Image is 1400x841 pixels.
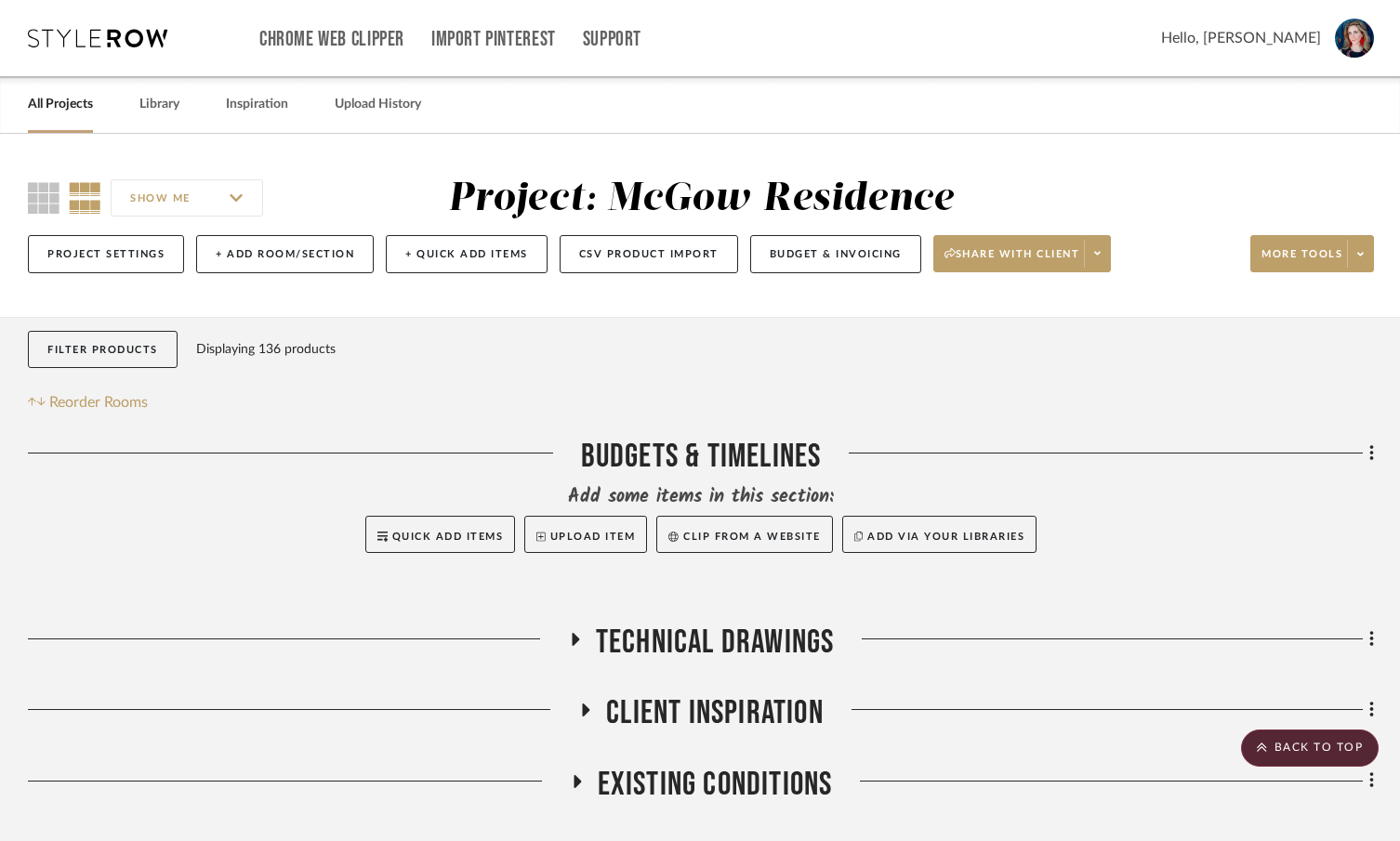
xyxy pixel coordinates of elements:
[1261,247,1342,275] span: More tools
[598,765,833,805] span: Existing Conditions
[28,484,1374,510] div: Add some items in this section:
[583,32,641,47] a: Support
[49,391,148,414] span: Reorder Rooms
[196,331,336,368] div: Displaying 136 products
[933,235,1112,272] button: Share with client
[750,235,921,273] button: Budget & Invoicing
[226,92,288,117] a: Inspiration
[365,516,516,553] button: Quick Add Items
[1241,729,1379,767] scroll-to-top-button: BACK TO TOP
[28,235,184,273] button: Project Settings
[1335,19,1374,58] img: avatar
[842,516,1037,553] button: Add via your libraries
[335,92,421,117] a: Upload History
[386,235,548,273] button: + Quick Add Items
[596,623,835,663] span: Technical Drawings
[139,92,179,117] a: Library
[259,32,404,47] a: Chrome Web Clipper
[1161,27,1321,49] span: Hello, [PERSON_NAME]
[524,516,647,553] button: Upload Item
[606,693,824,733] span: Client Inspiration
[28,331,178,369] button: Filter Products
[1250,235,1374,272] button: More tools
[431,32,556,47] a: Import Pinterest
[656,516,832,553] button: Clip from a website
[560,235,738,273] button: CSV Product Import
[28,391,148,414] button: Reorder Rooms
[944,247,1080,275] span: Share with client
[196,235,374,273] button: + Add Room/Section
[448,179,955,218] div: Project: McGow Residence
[28,92,93,117] a: All Projects
[392,532,504,542] span: Quick Add Items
